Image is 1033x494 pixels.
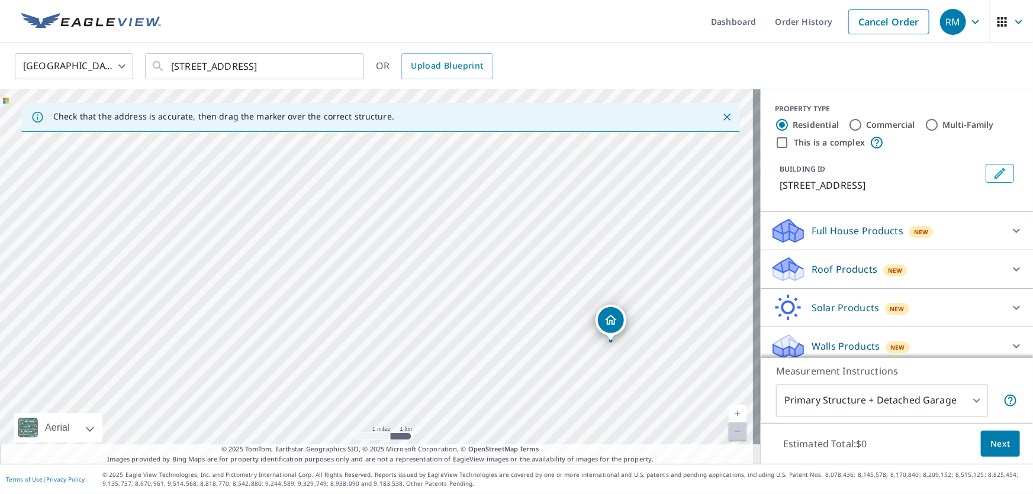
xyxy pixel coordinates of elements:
div: [GEOGRAPHIC_DATA] [15,50,133,83]
span: Your report will include the primary structure and a detached garage if one exists. [1003,393,1018,408]
div: PROPERTY TYPE [775,104,1019,114]
p: Check that the address is accurate, then drag the marker over the correct structure. [53,111,394,122]
label: This is a complex [794,137,865,148]
p: © 2025 Eagle View Technologies, Inc. and Pictometry International Corp. All Rights Reserved. Repo... [102,470,1027,488]
a: Current Level 12, Zoom In [729,405,746,422]
p: BUILDING ID [780,164,825,174]
a: OpenStreetMap [468,444,518,453]
a: Upload Blueprint [401,53,493,79]
p: Full House Products [812,224,903,238]
div: RM [940,9,966,35]
span: New [914,227,929,237]
div: Aerial [14,413,102,443]
a: Privacy Policy [46,475,85,483]
button: Close [719,109,735,125]
p: Estimated Total: $0 [774,431,877,457]
p: | [6,476,85,483]
a: Terms [520,444,539,453]
input: Search by address or latitude-longitude [171,50,340,83]
span: © 2025 TomTom, Earthstar Geographics SIO, © 2025 Microsoft Corporation, © [221,444,539,454]
span: Next [990,437,1011,451]
div: Solar ProductsNew [770,293,1024,322]
label: Residential [793,119,839,131]
p: Roof Products [812,262,877,276]
a: Cancel Order [848,9,929,34]
span: Upload Blueprint [411,59,483,73]
div: Roof ProductsNew [770,255,1024,283]
a: Terms of Use [6,475,43,483]
span: New [890,304,905,314]
a: Current Level 12, Zoom Out Disabled [729,422,746,440]
p: Measurement Instructions [776,364,1018,378]
div: Aerial [41,413,73,443]
span: New [888,266,903,275]
div: OR [376,53,493,79]
label: Multi-Family [942,119,994,131]
button: Next [981,431,1020,457]
span: New [890,343,905,352]
div: Dropped pin, building 1, Residential property, 9 Deeryard Rd Winhall, VT 05340 [596,305,626,341]
p: [STREET_ADDRESS] [780,178,981,192]
div: Walls ProductsNew [770,332,1024,360]
div: Full House ProductsNew [770,217,1024,245]
p: Solar Products [812,301,879,315]
p: Walls Products [812,339,880,353]
div: Primary Structure + Detached Garage [776,384,988,417]
label: Commercial [866,119,915,131]
button: Edit building 1 [986,164,1014,183]
img: EV Logo [21,13,161,31]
